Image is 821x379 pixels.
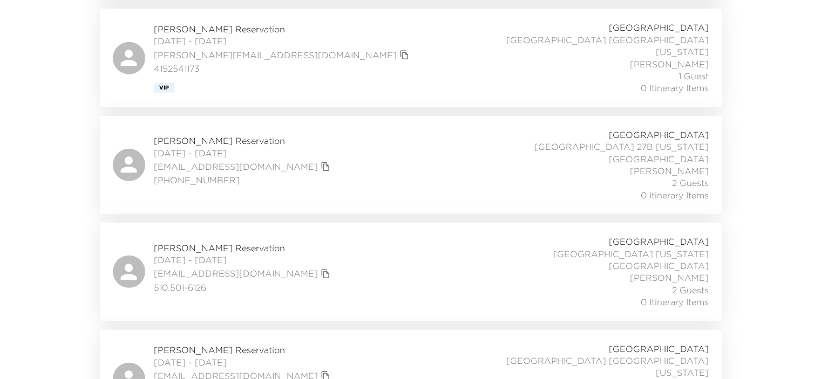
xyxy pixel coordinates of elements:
span: [PERSON_NAME] [630,58,709,70]
span: [PERSON_NAME] [630,165,709,177]
span: [DATE] - [DATE] [154,254,333,266]
span: [GEOGRAPHIC_DATA] [609,343,709,355]
span: Vip [159,85,169,91]
span: [PERSON_NAME] Reservation [154,135,333,147]
span: 1 Guest [678,70,709,82]
span: [GEOGRAPHIC_DATA] [609,129,709,141]
span: [PERSON_NAME] Reservation [154,23,412,35]
span: 2 Guests [672,284,709,296]
a: [EMAIL_ADDRESS][DOMAIN_NAME] [154,267,318,279]
span: 0 Itinerary Items [641,189,709,201]
a: [PERSON_NAME] Reservation[DATE] - [DATE][PERSON_NAME][EMAIL_ADDRESS][DOMAIN_NAME]copy primary mem... [100,9,722,107]
a: [PERSON_NAME] Reservation[DATE] - [DATE][EMAIL_ADDRESS][DOMAIN_NAME]copy primary member email510.... [100,223,722,321]
button: copy primary member email [318,159,333,174]
span: [GEOGRAPHIC_DATA] [609,22,709,33]
button: copy primary member email [318,266,333,281]
button: copy primary member email [397,47,412,63]
span: [PHONE_NUMBER] [154,174,333,186]
span: [GEOGRAPHIC_DATA] [609,236,709,247]
span: [GEOGRAPHIC_DATA] [GEOGRAPHIC_DATA][US_STATE] [470,355,709,379]
span: [GEOGRAPHIC_DATA] [GEOGRAPHIC_DATA][US_STATE] [470,34,709,58]
span: 4152541173 [154,63,412,74]
span: [GEOGRAPHIC_DATA] 27B [US_STATE][GEOGRAPHIC_DATA] [470,141,709,165]
span: 510.501-6126 [154,281,333,293]
span: [DATE] - [DATE] [154,35,412,47]
span: 0 Itinerary Items [641,82,709,94]
span: [PERSON_NAME] Reservation [154,344,333,356]
span: 2 Guests [672,177,709,189]
span: 0 Itinerary Items [641,296,709,308]
a: [PERSON_NAME][EMAIL_ADDRESS][DOMAIN_NAME] [154,49,397,61]
a: [EMAIL_ADDRESS][DOMAIN_NAME] [154,161,318,173]
span: [DATE] - [DATE] [154,147,333,159]
span: [PERSON_NAME] Reservation [154,242,333,254]
span: [GEOGRAPHIC_DATA] [US_STATE][GEOGRAPHIC_DATA] [470,248,709,272]
span: [DATE] - [DATE] [154,356,333,368]
span: [PERSON_NAME] [630,272,709,284]
a: [PERSON_NAME] Reservation[DATE] - [DATE][EMAIL_ADDRESS][DOMAIN_NAME]copy primary member email[PHO... [100,116,722,214]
